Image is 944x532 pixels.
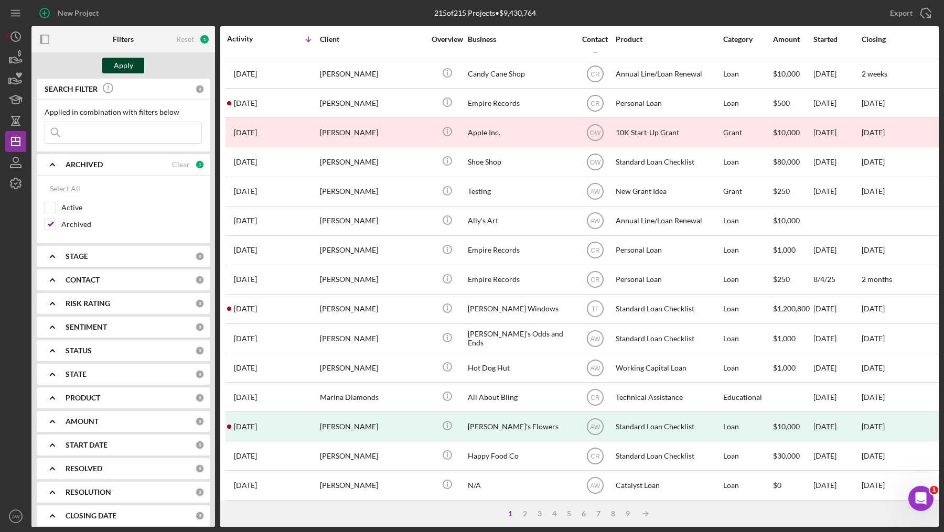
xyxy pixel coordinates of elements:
[723,266,772,294] div: Loan
[234,99,257,107] time: 2025-07-01 20:48
[66,160,103,169] b: ARCHIVED
[723,148,772,176] div: Loan
[723,324,772,352] div: Loan
[862,481,885,490] time: [DATE]
[813,324,861,352] div: [DATE]
[66,299,110,308] b: RISK RATING
[427,35,467,44] div: Overview
[176,35,194,44] div: Reset
[468,35,573,44] div: Business
[61,202,202,213] label: Active
[930,486,938,494] span: 1
[773,295,812,323] div: $1,200,800
[66,417,99,426] b: AMOUNT
[616,89,721,117] div: Personal Loan
[468,412,573,440] div: [PERSON_NAME]'s Flowers
[862,334,885,343] time: [DATE]
[227,35,273,43] div: Activity
[616,442,721,470] div: Standard Loan Checklist
[468,236,573,264] div: Empire Records
[813,471,861,499] div: [DATE]
[773,471,812,499] div: $0
[468,60,573,88] div: Candy Cane Shop
[723,236,772,264] div: Loan
[320,324,425,352] div: [PERSON_NAME]
[575,35,615,44] div: Contact
[320,35,425,44] div: Client
[195,370,205,379] div: 0
[616,207,721,235] div: Annual Line/Loan Renewal
[503,509,518,518] div: 1
[195,252,205,261] div: 0
[234,305,257,313] time: 2025-05-20 18:41
[616,266,721,294] div: Personal Loan
[773,324,812,352] div: $1,000
[773,266,812,294] div: $250
[66,252,88,260] b: STAGE
[591,306,599,313] text: TF
[591,509,606,518] div: 7
[813,266,861,294] div: 8/4/25
[45,85,98,93] b: SEARCH FILTER
[113,35,134,44] b: Filters
[862,99,885,107] time: [DATE]
[234,70,257,78] time: 2025-07-02 15:40
[468,118,573,146] div: Apple Inc.
[862,422,885,431] div: [DATE]
[562,509,576,518] div: 5
[589,159,600,166] text: OW
[616,236,721,264] div: Personal Loan
[723,178,772,205] div: Grant
[234,393,257,401] time: 2025-05-08 23:27
[195,299,205,308] div: 0
[723,35,772,44] div: Category
[195,160,205,169] div: 1
[813,442,861,470] div: [DATE]
[234,275,257,284] time: 2025-05-22 18:39
[616,148,721,176] div: Standard Loan Checklist
[12,514,20,519] text: AW
[723,207,772,235] div: Loan
[590,423,600,430] text: AW
[468,207,573,235] div: Ally's Art
[66,394,100,402] b: PRODUCT
[468,471,573,499] div: N/A
[195,440,205,450] div: 0
[45,178,85,199] button: Select All
[862,245,885,254] time: [DATE]
[66,323,107,331] b: SENTIMENT
[773,236,812,264] div: $1,000
[195,346,205,355] div: 0
[61,219,202,230] label: Archived
[616,412,721,440] div: Standard Loan Checklist
[616,354,721,382] div: Working Capital Loan
[172,160,190,169] div: Clear
[102,58,144,73] button: Apply
[590,335,600,342] text: AW
[320,118,425,146] div: [PERSON_NAME]
[50,178,80,199] div: Select All
[234,364,257,372] time: 2025-05-09 13:45
[234,422,257,431] time: 2025-05-07 21:46
[45,108,202,116] div: Applied in combination with filters below
[591,100,600,107] text: CR
[590,364,600,372] text: AW
[320,236,425,264] div: [PERSON_NAME]
[114,58,133,73] div: Apply
[606,509,620,518] div: 8
[591,247,600,254] text: CR
[320,207,425,235] div: [PERSON_NAME]
[616,178,721,205] div: New Grant Idea
[468,89,573,117] div: Empire Records
[589,129,600,136] text: OW
[195,322,205,332] div: 0
[66,370,87,378] b: STATE
[468,324,573,352] div: [PERSON_NAME]'s Odds and Ends
[813,178,861,205] div: [DATE]
[723,442,772,470] div: Loan
[590,482,600,490] text: AW
[591,453,600,460] text: CR
[616,118,721,146] div: 10K Start-Up Grant
[320,60,425,88] div: [PERSON_NAME]
[468,354,573,382] div: Hot Dog Hut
